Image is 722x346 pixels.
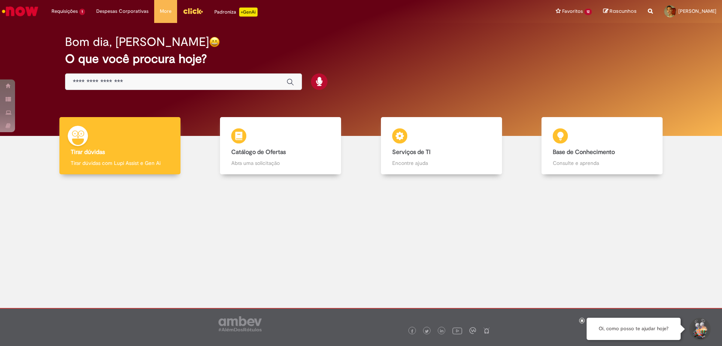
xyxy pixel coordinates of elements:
span: 1 [79,9,85,15]
img: logo_footer_facebook.png [410,329,414,333]
img: ServiceNow [1,4,39,19]
h2: O que você procura hoje? [65,52,657,66]
span: Favoritos [562,8,583,15]
img: logo_footer_naosei.png [483,327,490,334]
a: Catálogo de Ofertas Abra uma solicitação [200,117,361,175]
span: Requisições [52,8,78,15]
span: More [160,8,171,15]
b: Tirar dúvidas [71,148,105,156]
b: Catálogo de Ofertas [231,148,286,156]
img: logo_footer_ambev_rotulo_gray.png [218,316,262,331]
span: [PERSON_NAME] [678,8,716,14]
img: click_logo_yellow_360x200.png [183,5,203,17]
b: Serviços de TI [392,148,431,156]
div: Oi, como posso te ajudar hoje? [587,318,681,340]
button: Iniciar Conversa de Suporte [688,318,711,340]
h2: Bom dia, [PERSON_NAME] [65,35,209,49]
img: logo_footer_linkedin.png [440,329,444,334]
span: Despesas Corporativas [96,8,149,15]
a: Tirar dúvidas Tirar dúvidas com Lupi Assist e Gen Ai [39,117,200,175]
p: Encontre ajuda [392,159,491,167]
b: Base de Conhecimento [553,148,615,156]
img: logo_footer_youtube.png [452,326,462,335]
img: logo_footer_twitter.png [425,329,429,333]
span: 12 [584,9,592,15]
div: Padroniza [214,8,258,17]
a: Serviços de TI Encontre ajuda [361,117,522,175]
p: Abra uma solicitação [231,159,330,167]
a: Rascunhos [603,8,637,15]
a: Base de Conhecimento Consulte e aprenda [522,117,683,175]
span: Rascunhos [610,8,637,15]
p: Consulte e aprenda [553,159,651,167]
img: happy-face.png [209,37,220,47]
p: +GenAi [239,8,258,17]
img: logo_footer_workplace.png [469,327,476,334]
p: Tirar dúvidas com Lupi Assist e Gen Ai [71,159,169,167]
